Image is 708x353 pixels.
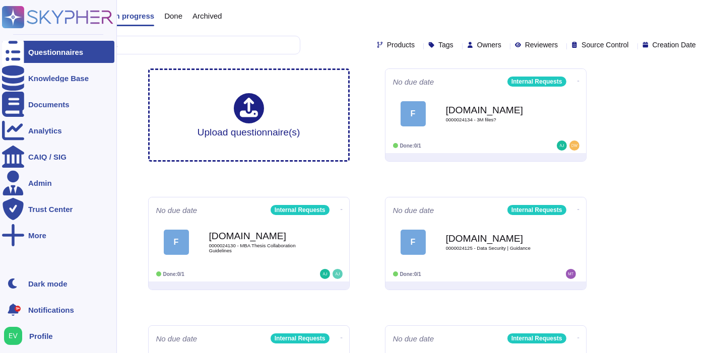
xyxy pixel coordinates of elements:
[29,332,53,340] span: Profile
[507,205,566,215] div: Internal Requests
[156,335,198,342] span: No due date
[401,101,426,126] div: F
[582,41,628,48] span: Source Control
[653,41,696,48] span: Creation Date
[557,140,567,151] img: user
[164,230,189,255] div: F
[2,146,114,168] a: CAIQ / SIG
[28,101,70,108] div: Documents
[28,48,83,56] div: Questionnaires
[438,41,454,48] span: Tags
[393,335,434,342] span: No due date
[2,325,29,347] button: user
[393,206,434,214] span: No due date
[28,179,52,187] div: Admin
[446,234,547,243] b: [DOMAIN_NAME]
[320,269,330,279] img: user
[507,333,566,343] div: Internal Requests
[28,127,62,134] div: Analytics
[401,230,426,255] div: F
[477,41,501,48] span: Owners
[400,143,421,149] span: Done: 0/1
[387,41,415,48] span: Products
[566,269,576,279] img: user
[28,280,68,288] div: Dark mode
[2,41,114,63] a: Questionnaires
[163,271,184,277] span: Done: 0/1
[4,327,22,345] img: user
[2,93,114,115] a: Documents
[209,243,310,253] span: 0000024130 - MBA Thesis Collaboration Guidelines
[28,205,73,213] div: Trust Center
[446,105,547,115] b: [DOMAIN_NAME]
[198,93,300,137] div: Upload questionnaire(s)
[15,306,21,312] div: 9+
[507,77,566,87] div: Internal Requests
[40,36,300,54] input: Search by keywords
[2,67,114,89] a: Knowledge Base
[400,271,421,277] span: Done: 0/1
[569,140,580,151] img: user
[2,119,114,142] a: Analytics
[525,41,558,48] span: Reviewers
[2,172,114,194] a: Admin
[28,232,46,239] div: More
[156,206,198,214] span: No due date
[28,306,74,314] span: Notifications
[28,75,89,82] div: Knowledge Base
[113,12,154,20] span: In progress
[446,246,547,251] span: 0000024125 - Data Security | Guidance
[28,153,67,161] div: CAIQ / SIG
[164,12,182,20] span: Done
[209,231,310,241] b: [DOMAIN_NAME]
[271,205,330,215] div: Internal Requests
[192,12,222,20] span: Archived
[393,78,434,86] span: No due date
[2,198,114,220] a: Trust Center
[271,333,330,343] div: Internal Requests
[446,117,547,122] span: 0000024134 - 3M files?
[333,269,343,279] img: user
